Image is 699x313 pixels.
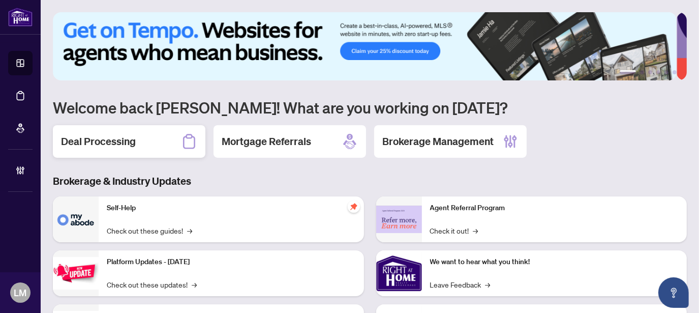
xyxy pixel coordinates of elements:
span: pushpin [348,201,360,213]
h1: Welcome back [PERSON_NAME]! What are you working on [DATE]? [53,98,687,117]
p: Self-Help [107,203,356,214]
span: LM [14,286,27,300]
button: 4 [656,70,660,74]
img: logo [8,8,33,26]
img: Slide 0 [53,12,677,80]
h2: Brokerage Management [382,134,494,149]
span: → [187,225,192,236]
span: → [192,279,197,290]
p: We want to hear what you think! [430,257,679,268]
p: Platform Updates - [DATE] [107,257,356,268]
button: 6 [673,70,677,74]
button: 2 [640,70,644,74]
a: Leave Feedback→ [430,279,491,290]
h3: Brokerage & Industry Updates [53,174,687,188]
p: Agent Referral Program [430,203,679,214]
img: We want to hear what you think! [376,250,422,296]
button: 1 [620,70,636,74]
button: Open asap [658,277,689,308]
h2: Deal Processing [61,134,136,149]
img: Platform Updates - July 21, 2025 [53,257,99,289]
button: 5 [664,70,668,74]
h2: Mortgage Referrals [222,134,311,149]
span: → [485,279,491,290]
a: Check it out!→ [430,225,478,236]
img: Self-Help [53,196,99,242]
a: Check out these guides!→ [107,225,192,236]
a: Check out these updates!→ [107,279,197,290]
img: Agent Referral Program [376,206,422,234]
span: → [473,225,478,236]
button: 3 [648,70,652,74]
